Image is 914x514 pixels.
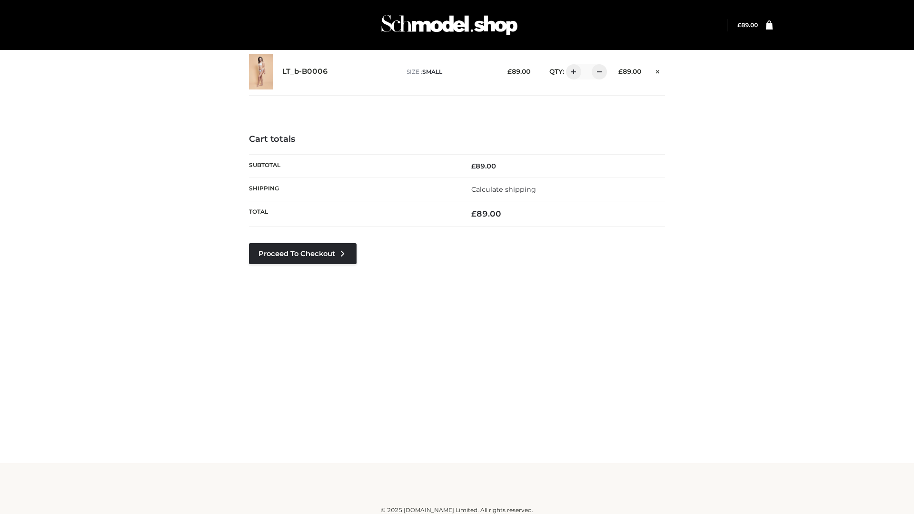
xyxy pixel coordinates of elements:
bdi: 89.00 [471,209,501,218]
bdi: 89.00 [507,68,530,75]
th: Total [249,201,457,227]
span: £ [618,68,623,75]
bdi: 89.00 [618,68,641,75]
a: Proceed to Checkout [249,243,357,264]
img: Schmodel Admin 964 [378,6,521,44]
bdi: 89.00 [737,21,758,29]
span: £ [471,209,477,218]
a: LT_b-B0006 [282,67,328,76]
span: £ [471,162,476,170]
span: SMALL [422,68,442,75]
bdi: 89.00 [471,162,496,170]
a: Remove this item [651,64,665,77]
img: LT_b-B0006 - SMALL [249,54,273,89]
div: QTY: [540,64,604,79]
span: £ [507,68,512,75]
a: Calculate shipping [471,185,536,194]
a: £89.00 [737,21,758,29]
span: £ [737,21,741,29]
th: Shipping [249,178,457,201]
h4: Cart totals [249,134,665,145]
th: Subtotal [249,154,457,178]
p: size : [407,68,493,76]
